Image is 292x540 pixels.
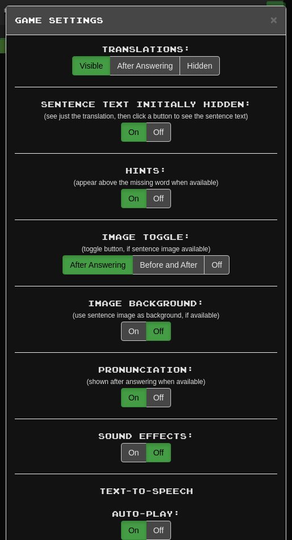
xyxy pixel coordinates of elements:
[121,123,147,142] button: On
[110,56,180,75] button: After Answering
[117,61,173,70] span: After Answering
[73,311,219,319] small: (use sentence image as background, if available)
[146,521,171,540] button: Off
[121,322,147,341] button: On
[82,245,211,253] small: (toggle button, if sentence image available)
[73,179,218,187] small: (appear above the missing word when available)
[15,44,277,55] div: Translations:
[121,322,171,341] div: translations
[44,112,248,120] small: (see just the translation, then click a button to see the sentence text)
[146,123,171,142] button: Off
[121,521,171,540] div: Text-to-speech auto-play
[121,443,147,462] button: On
[15,99,277,110] div: Sentence Text Initially Hidden:
[15,431,277,442] div: Sound Effects:
[204,255,229,275] button: Off
[132,255,205,275] button: Before and After
[146,443,171,462] button: Off
[146,388,171,407] button: Off
[121,388,147,407] button: On
[270,13,277,26] span: ×
[15,165,277,176] div: Hints:
[15,298,277,309] div: Image Background:
[180,56,219,75] button: Hidden
[121,189,147,208] button: On
[15,15,277,26] h5: Game Settings
[15,486,277,497] div: Text-to-Speech
[121,521,147,540] button: On
[15,231,277,243] div: Image Toggle:
[72,56,219,75] div: translations
[72,56,110,75] button: Visible
[270,14,277,26] button: Close
[146,322,171,341] button: Off
[62,255,230,275] div: translations
[146,189,171,208] button: Off
[62,255,133,275] button: After Answering
[87,378,206,386] small: (shown after answering when available)
[15,364,277,376] div: Pronunciation:
[15,508,277,520] div: Auto-Play:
